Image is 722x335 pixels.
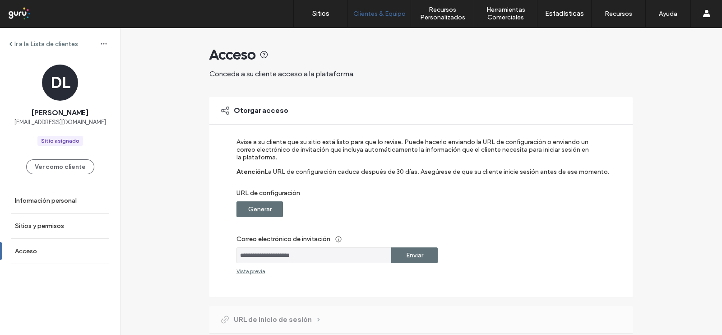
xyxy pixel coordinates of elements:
label: URL de configuración [236,189,593,201]
span: Acceso [209,46,256,64]
span: [EMAIL_ADDRESS][DOMAIN_NAME] [14,118,106,127]
label: Estadísticas [545,9,584,18]
label: Avise a su cliente que su sitio está listo para que lo revise. Puede hacerlo enviando la URL de c... [236,138,593,168]
label: Enviar [406,247,423,264]
label: Generar [248,201,272,218]
label: Sitios y permisos [15,222,64,230]
label: Correo electrónico de invitación [236,231,593,247]
label: Recursos Personalizados [411,6,474,21]
div: Vista previa [236,268,265,275]
div: DL [42,65,78,101]
label: Ir a la Lista de clientes [14,40,78,48]
span: Ayuda [19,6,44,14]
label: Sitios [312,9,329,18]
button: Ver como cliente [26,159,94,174]
label: Ayuda [659,10,677,18]
label: La URL de configuración caduca después de 30 días. Asegúrese de que su cliente inicie sesión ante... [264,168,610,189]
label: Atención [236,168,264,189]
label: Información personal [15,197,77,205]
label: Herramientas Comerciales [474,6,537,21]
label: Recursos [605,10,632,18]
span: Otorgar acceso [234,106,288,116]
label: Acceso [15,247,37,255]
span: URL de inicio de sesión [234,315,312,325]
label: Clientes & Equipo [353,10,406,18]
div: Sitio asignado [41,137,79,145]
span: [PERSON_NAME] [32,108,88,118]
span: Conceda a su cliente acceso a la plataforma. [209,70,355,78]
